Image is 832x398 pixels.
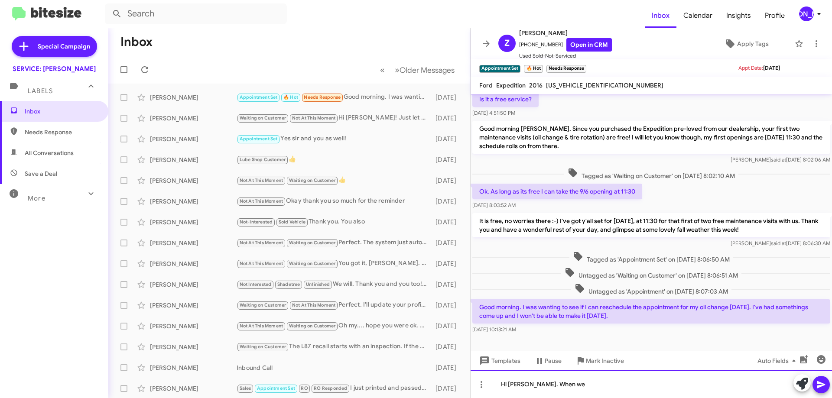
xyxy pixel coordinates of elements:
div: 👍 [237,175,431,185]
input: Search [105,3,287,24]
span: [DATE] [763,65,780,71]
a: Insights [719,3,758,28]
span: Waiting on Customer [289,261,336,266]
span: Waiting on Customer [240,344,286,349]
div: [PERSON_NAME] [150,301,237,310]
span: Not At This Moment [240,261,283,266]
span: Inbox [25,107,98,116]
div: [PERSON_NAME] [150,218,237,227]
span: More [28,194,45,202]
a: Profile [758,3,792,28]
a: Special Campaign [12,36,97,57]
div: [PERSON_NAME] [150,280,237,289]
div: [DATE] [431,155,463,164]
span: Not At This Moment [292,115,336,121]
div: [PERSON_NAME] [150,197,237,206]
div: [DATE] [431,301,463,310]
span: Not At This Moment [240,240,283,246]
span: [PERSON_NAME] [DATE] 8:06:30 AM [731,240,830,246]
span: Waiting on Customer [289,323,336,329]
div: [DATE] [431,384,463,393]
div: [PERSON_NAME] [150,135,237,143]
span: Sales [240,385,251,391]
div: [PERSON_NAME] [150,363,237,372]
span: Shadetree [277,282,300,287]
button: Pause [527,353,569,369]
div: [DATE] [431,322,463,330]
small: Needs Response [546,65,586,73]
span: Pause [545,353,562,369]
span: Mark Inactive [586,353,624,369]
span: Waiting on Customer [240,302,286,308]
span: » [395,65,400,75]
div: I just printed and passed your information over to [PERSON_NAME], he's our General Manager and he... [237,383,431,393]
h1: Inbox [120,35,153,49]
div: [DATE] [431,135,463,143]
span: Appointment Set [240,136,278,142]
div: [PERSON_NAME] [150,384,237,393]
span: Not Interested [240,282,272,287]
span: Apply Tags [737,36,769,52]
span: Tagged as 'Waiting on Customer' on [DATE] 8:02:10 AM [564,168,738,180]
span: Sold Vehicle [279,219,305,225]
span: Needs Response [25,128,98,136]
div: Yes sir and you as well! [237,134,431,144]
a: Calendar [676,3,719,28]
button: [PERSON_NAME] [792,6,822,21]
div: [PERSON_NAME] [799,6,814,21]
span: Unfinished [306,282,330,287]
div: [DATE] [431,343,463,351]
span: Appointment Set [257,385,295,391]
span: Waiting on Customer [289,240,336,246]
span: Not At This Moment [240,323,283,329]
span: Appointment Set [240,94,278,100]
div: [DATE] [431,93,463,102]
div: [PERSON_NAME] [150,343,237,351]
span: Untagged as 'Waiting on Customer' on [DATE] 8:06:51 AM [561,267,741,280]
p: Good morning. I was wanting to see if I can reschedule the appointment for my oil change [DATE]. ... [472,299,830,324]
span: Not At This Moment [292,302,336,308]
button: Apply Tags [702,36,790,52]
div: [DATE] [431,280,463,289]
div: [PERSON_NAME] [150,93,237,102]
span: said at [771,156,786,163]
span: [US_VEHICLE_IDENTIFICATION_NUMBER] [546,81,663,89]
p: Good morning [PERSON_NAME]. Since you purchased the Expedition pre-loved from our dealership, you... [472,121,830,154]
span: Save a Deal [25,169,57,178]
span: Not At This Moment [240,198,283,204]
small: 🔥 Hot [524,65,543,73]
div: We will. Thank you and you too! [PERSON_NAME] [237,279,431,289]
p: Is it a free service? [472,91,539,107]
div: [DATE] [431,218,463,227]
span: All Conversations [25,149,74,157]
span: Lube Shop Customer [240,157,286,162]
div: Okay thank you so much for the reminder [237,196,431,206]
div: Perfect. I'll update your profile, [PERSON_NAME]. Thank you and have a wonderful rest of your day... [237,300,431,310]
button: Auto Fields [751,353,806,369]
span: RO Responded [314,385,347,391]
span: Ford [479,81,493,89]
div: The L87 recall starts with an inspection. If the vehicle passes the inspection, we change your oi... [237,342,431,352]
span: « [380,65,385,75]
nav: Page navigation example [375,61,460,79]
div: Inbound Call [237,363,431,372]
div: 👍 [237,155,431,165]
span: Needs Response [304,94,341,100]
button: Previous [375,61,390,79]
button: Next [390,61,460,79]
span: Expedition [496,81,526,89]
span: RO [301,385,308,391]
span: Templates [478,353,520,369]
div: Perfect. The system just auto-recognized your last visit with us. No worries at all. Just keeping... [237,238,431,248]
span: Waiting on Customer [289,178,336,183]
span: Z [504,36,510,50]
div: [PERSON_NAME] [150,155,237,164]
div: Hi [PERSON_NAME]! Just let us know when you are ready and we will get you scheduled. We've been s... [237,113,431,123]
a: Inbox [645,3,676,28]
span: [DATE] 4:51:50 PM [472,110,515,116]
a: Open in CRM [566,38,612,52]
